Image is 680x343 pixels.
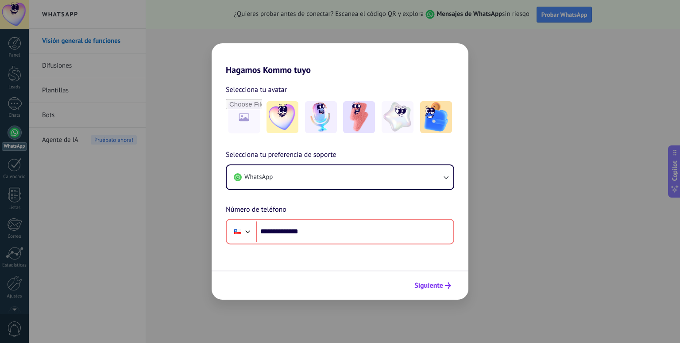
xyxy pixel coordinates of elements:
[212,43,468,75] h2: Hagamos Kommo tuyo
[420,101,452,133] img: -5.jpeg
[229,222,246,241] div: Chile: + 56
[410,278,455,293] button: Siguiente
[226,149,336,161] span: Selecciona tu preferencia de soporte
[343,101,375,133] img: -3.jpeg
[226,84,287,95] span: Selecciona tu avatar
[305,101,337,133] img: -2.jpeg
[267,101,298,133] img: -1.jpeg
[382,101,413,133] img: -4.jpeg
[227,165,453,189] button: WhatsApp
[244,173,273,182] span: WhatsApp
[226,204,286,216] span: Número de teléfono
[414,282,443,289] span: Siguiente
